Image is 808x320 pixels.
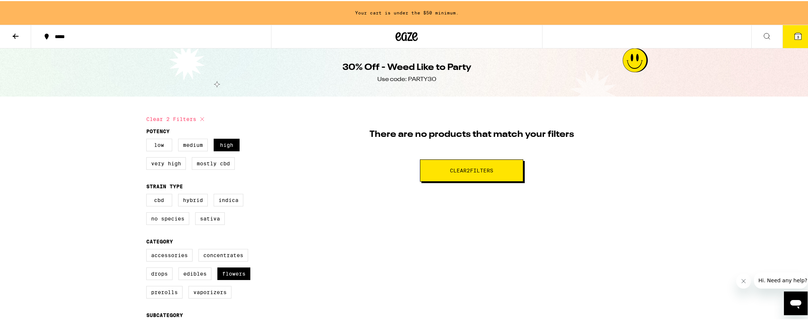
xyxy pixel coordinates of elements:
label: Edibles [178,266,211,279]
span: 3 [797,34,799,38]
p: There are no products that match your filters [370,127,574,140]
label: Flowers [217,266,250,279]
legend: Subcategory [146,311,183,317]
label: Hybrid [178,193,208,205]
label: Low [146,138,172,150]
legend: Potency [146,127,170,133]
label: High [214,138,240,150]
h1: 30% Off - Weed Like to Party [343,60,471,73]
label: Drops [146,266,173,279]
label: Vaporizers [188,285,231,297]
legend: Strain Type [146,182,183,188]
label: Prerolls [146,285,183,297]
label: CBD [146,193,172,205]
div: Use code: PARTY30 [377,74,436,82]
span: Clear 2 filter s [450,167,493,172]
button: Clear2filters [420,158,523,181]
label: Medium [178,138,208,150]
button: Clear 2 filters [146,109,207,127]
iframe: Button to launch messaging window [784,290,808,314]
label: Accessories [146,248,193,260]
label: Sativa [195,211,225,224]
iframe: Message from company [754,271,808,287]
iframe: Close message [736,273,751,287]
label: Concentrates [198,248,248,260]
label: Indica [214,193,243,205]
label: Mostly CBD [192,156,235,169]
legend: Category [146,238,173,243]
label: Very High [146,156,186,169]
label: No Species [146,211,189,224]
